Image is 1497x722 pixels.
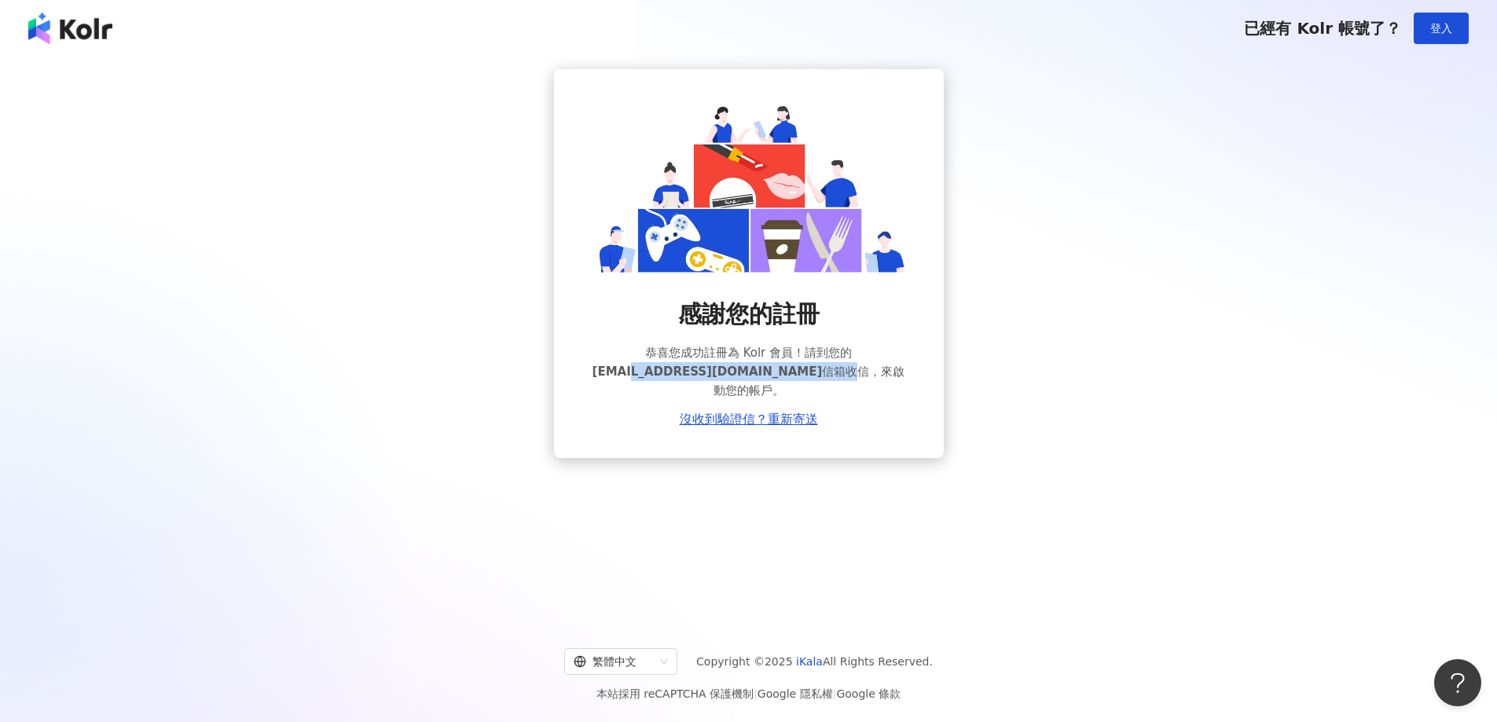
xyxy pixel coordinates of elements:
[1244,19,1401,38] span: 已經有 Kolr 帳號了？
[796,655,823,668] a: iKala
[680,412,818,427] a: 沒收到驗證信？重新寄送
[596,684,901,703] span: 本站採用 reCAPTCHA 保護機制
[836,687,901,700] a: Google 條款
[696,652,933,671] span: Copyright © 2025 All Rights Reserved.
[678,298,820,331] span: 感謝您的註冊
[1434,659,1481,706] iframe: Help Scout Beacon - Open
[28,13,112,44] img: logo
[833,687,837,700] span: |
[592,101,906,273] img: register success
[593,365,823,379] span: [EMAIL_ADDRESS][DOMAIN_NAME]
[754,687,758,700] span: |
[758,687,833,700] a: Google 隱私權
[1414,13,1469,44] button: 登入
[1430,22,1452,35] span: 登入
[574,649,654,674] div: 繁體中文
[592,343,906,400] span: 恭喜您成功註冊為 Kolr 會員！請到您的 信箱收信，來啟動您的帳戶。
